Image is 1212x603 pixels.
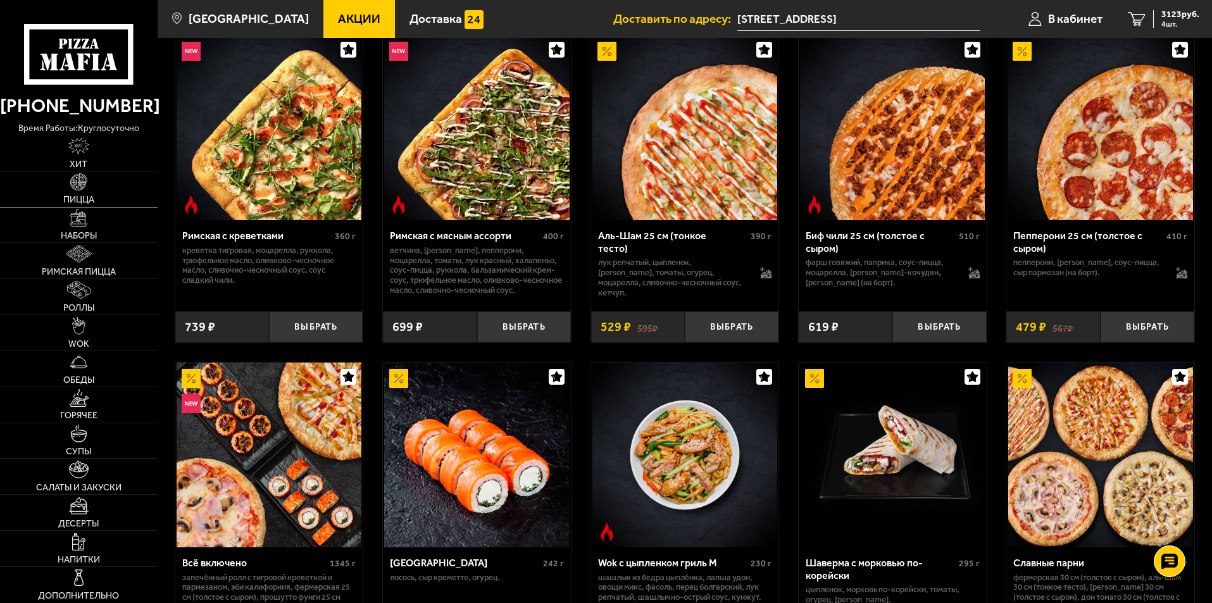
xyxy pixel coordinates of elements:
img: Акционный [805,369,824,388]
span: 699 ₽ [392,321,423,333]
img: Новинка [182,42,201,61]
a: АкционныйШаверма с морковью по-корейски [799,363,987,547]
button: Выбрать [1101,311,1194,342]
a: АкционныйАль-Шам 25 см (тонкое тесто) [591,35,779,220]
span: Наборы [61,232,97,240]
span: Дополнительно [38,592,119,600]
a: АкционныйСлавные парни [1006,363,1194,547]
a: НовинкаОстрое блюдоРимская с мясным ассорти [383,35,571,220]
img: Wok с цыпленком гриль M [592,363,777,547]
a: АкционныйПепперони 25 см (толстое с сыром) [1006,35,1194,220]
a: Острое блюдоБиф чили 25 см (толстое с сыром) [799,35,987,220]
p: фарш говяжий, паприка, соус-пицца, моцарелла, [PERSON_NAME]-кочудян, [PERSON_NAME] (на борт). [806,258,956,288]
img: Новинка [389,42,408,61]
p: шашлык из бедра цыплёнка, лапша удон, овощи микс, фасоль, перец болгарский, лук репчатый, шашлычн... [598,573,772,603]
button: Выбрать [892,311,986,342]
div: Аль-Шам 25 см (тонкое тесто) [598,230,748,254]
span: 242 г [543,558,564,569]
span: Пицца [63,196,94,204]
a: АкционныйНовинкаВсё включено [175,363,363,547]
p: лосось, Сыр креметте, огурец. [390,573,564,583]
span: 3123 руб. [1161,10,1199,19]
span: 390 г [751,231,772,242]
a: АкционныйФиладельфия [383,363,571,547]
button: Выбрать [269,311,363,342]
span: 295 г [959,558,980,569]
span: 230 г [751,558,772,569]
button: Выбрать [685,311,778,342]
p: пепперони, [PERSON_NAME], соус-пицца, сыр пармезан (на борт). [1013,258,1163,278]
span: Доставка [409,13,462,25]
span: 410 г [1166,231,1187,242]
div: [GEOGRAPHIC_DATA] [390,557,540,569]
img: Новинка [182,394,201,413]
img: Акционный [1013,369,1032,388]
a: НовинкаОстрое блюдоРимская с креветками [175,35,363,220]
input: Ваш адрес доставки [737,8,980,31]
s: 567 ₽ [1053,321,1073,333]
img: 15daf4d41897b9f0e9f617042186c801.svg [465,10,484,29]
img: Славные парни [1008,363,1193,547]
span: Хит [70,160,87,169]
p: креветка тигровая, моцарелла, руккола, трюфельное масло, оливково-чесночное масло, сливочно-чесно... [182,246,356,286]
span: 619 ₽ [808,321,839,333]
span: [GEOGRAPHIC_DATA] [189,13,309,25]
img: Шаверма с морковью по-корейски [800,363,985,547]
span: Салаты и закуски [36,483,122,492]
img: Акционный [389,369,408,388]
img: Острое блюдо [805,196,824,214]
img: Римская с мясным ассорти [384,35,569,220]
img: Острое блюдо [182,196,201,214]
span: 739 ₽ [185,321,215,333]
span: Доставить по адресу: [613,13,737,25]
div: Всё включено [182,557,327,569]
span: 529 ₽ [601,321,631,333]
button: Выбрать [477,311,571,342]
span: Напитки [58,556,100,564]
img: Филадельфия [384,363,569,547]
span: Горячее [60,411,97,420]
span: Большой проспект Петроградской стороны, 10 [737,8,980,31]
div: Биф чили 25 см (толстое с сыром) [806,230,956,254]
p: ветчина, [PERSON_NAME], пепперони, моцарелла, томаты, лук красный, халапеньо, соус-пицца, руккола... [390,246,564,296]
span: Римская пицца [42,268,116,277]
span: WOK [68,340,89,349]
s: 595 ₽ [637,321,658,333]
span: Супы [66,447,91,456]
div: Пепперони 25 см (толстое с сыром) [1013,230,1163,254]
img: Акционный [182,369,201,388]
img: Римская с креветками [177,35,361,220]
img: Острое блюдо [597,523,616,542]
div: Римская с креветками [182,230,332,242]
img: Акционный [597,42,616,61]
div: Славные парни [1013,557,1158,569]
span: 360 г [335,231,356,242]
span: Акции [338,13,380,25]
img: Биф чили 25 см (толстое с сыром) [800,35,985,220]
p: лук репчатый, цыпленок, [PERSON_NAME], томаты, огурец, моцарелла, сливочно-чесночный соус, кетчуп. [598,258,748,298]
img: Острое блюдо [389,196,408,214]
img: Пепперони 25 см (толстое с сыром) [1008,35,1193,220]
span: В кабинет [1048,13,1103,25]
img: Акционный [1013,42,1032,61]
span: 1345 г [330,558,356,569]
span: 400 г [543,231,564,242]
div: Римская с мясным ассорти [390,230,540,242]
img: Аль-Шам 25 см (тонкое тесто) [592,35,777,220]
span: Обеды [63,376,94,385]
span: Десерты [58,519,99,528]
div: Wok с цыпленком гриль M [598,557,748,569]
div: Шаверма с морковью по-корейски [806,557,956,581]
span: 479 ₽ [1016,321,1046,333]
img: Всё включено [177,363,361,547]
a: Острое блюдоWok с цыпленком гриль M [591,363,779,547]
span: Роллы [63,304,94,313]
span: 4 шт. [1161,20,1199,28]
span: 510 г [959,231,980,242]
